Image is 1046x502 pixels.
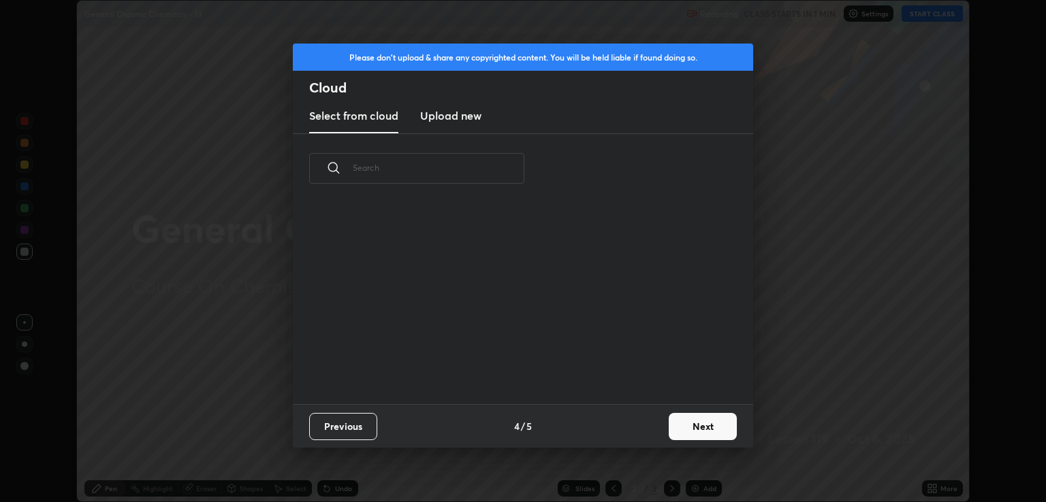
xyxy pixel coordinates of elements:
input: Search [353,139,524,197]
button: Previous [309,413,377,440]
h4: / [521,419,525,433]
div: Please don't upload & share any copyrighted content. You will be held liable if found doing so. [293,44,753,71]
h4: 4 [514,419,520,433]
h2: Cloud [309,79,753,97]
h3: Select from cloud [309,107,398,124]
button: Next [669,413,737,440]
h3: Upload new [420,107,481,124]
h4: 5 [526,419,532,433]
